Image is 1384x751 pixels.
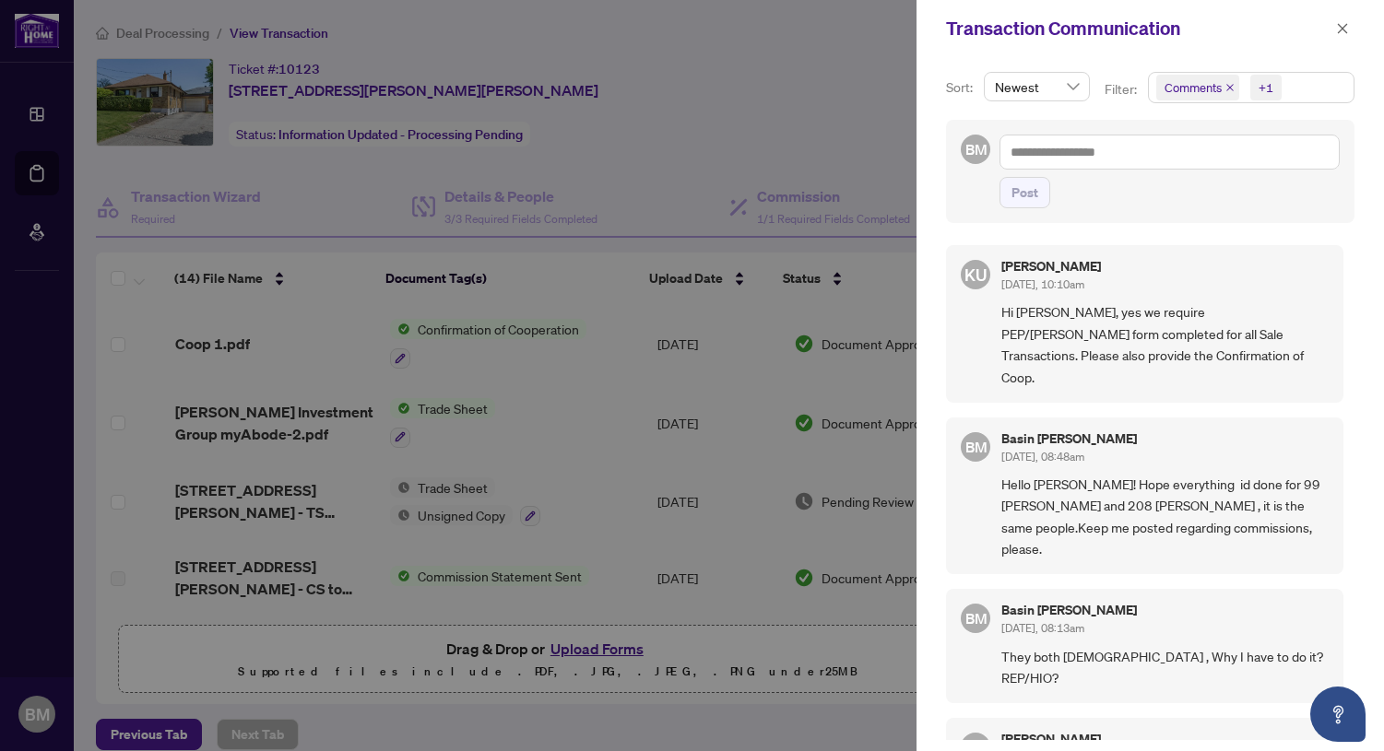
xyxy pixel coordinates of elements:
span: Comments [1165,78,1222,97]
span: close [1336,22,1349,35]
span: Newest [995,73,1079,100]
span: BM [964,138,987,161]
button: Open asap [1310,686,1366,742]
h5: [PERSON_NAME] [1001,260,1101,273]
p: Filter: [1105,79,1140,100]
h5: Basin [PERSON_NAME] [1001,604,1137,616]
span: KU [964,262,987,287]
span: Hello [PERSON_NAME]! Hope everything id done for 99 [PERSON_NAME] and 208 [PERSON_NAME] , it is t... [1001,474,1329,560]
span: Comments [1156,75,1239,100]
div: +1 [1259,78,1273,97]
span: BM [964,435,987,458]
h5: [PERSON_NAME] [1001,733,1101,745]
span: [DATE], 08:13am [1001,621,1084,635]
span: Hi [PERSON_NAME], yes we require PEP/[PERSON_NAME] form completed for all Sale Transactions. Plea... [1001,301,1329,388]
span: They both [DEMOGRAPHIC_DATA] , Why I have to do it? REP/HIO? [1001,646,1329,689]
span: [DATE], 10:10am [1001,277,1084,291]
div: Transaction Communication [946,15,1331,42]
button: Post [1000,177,1050,208]
h5: Basin [PERSON_NAME] [1001,432,1137,445]
span: BM [964,607,987,630]
span: [DATE], 08:48am [1001,450,1084,464]
span: close [1225,83,1235,92]
p: Sort: [946,77,976,98]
